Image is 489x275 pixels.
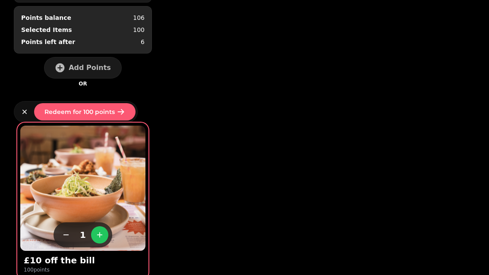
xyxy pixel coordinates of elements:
[21,13,71,22] div: Points balance
[21,38,75,46] p: Points left after
[24,266,50,273] div: 100 points
[24,254,95,266] p: £10 off the bill
[133,13,145,22] p: 106
[76,229,89,241] p: 1
[21,25,72,34] p: Selected Items
[141,38,145,46] p: 6
[20,126,145,251] img: £10 off the bill
[133,25,145,34] p: 100
[79,80,87,87] p: OR
[69,64,111,71] span: Add Points
[34,103,136,120] button: Redeem for 100 points
[44,109,115,115] span: Redeem for 100 points
[44,57,122,79] button: Add Points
